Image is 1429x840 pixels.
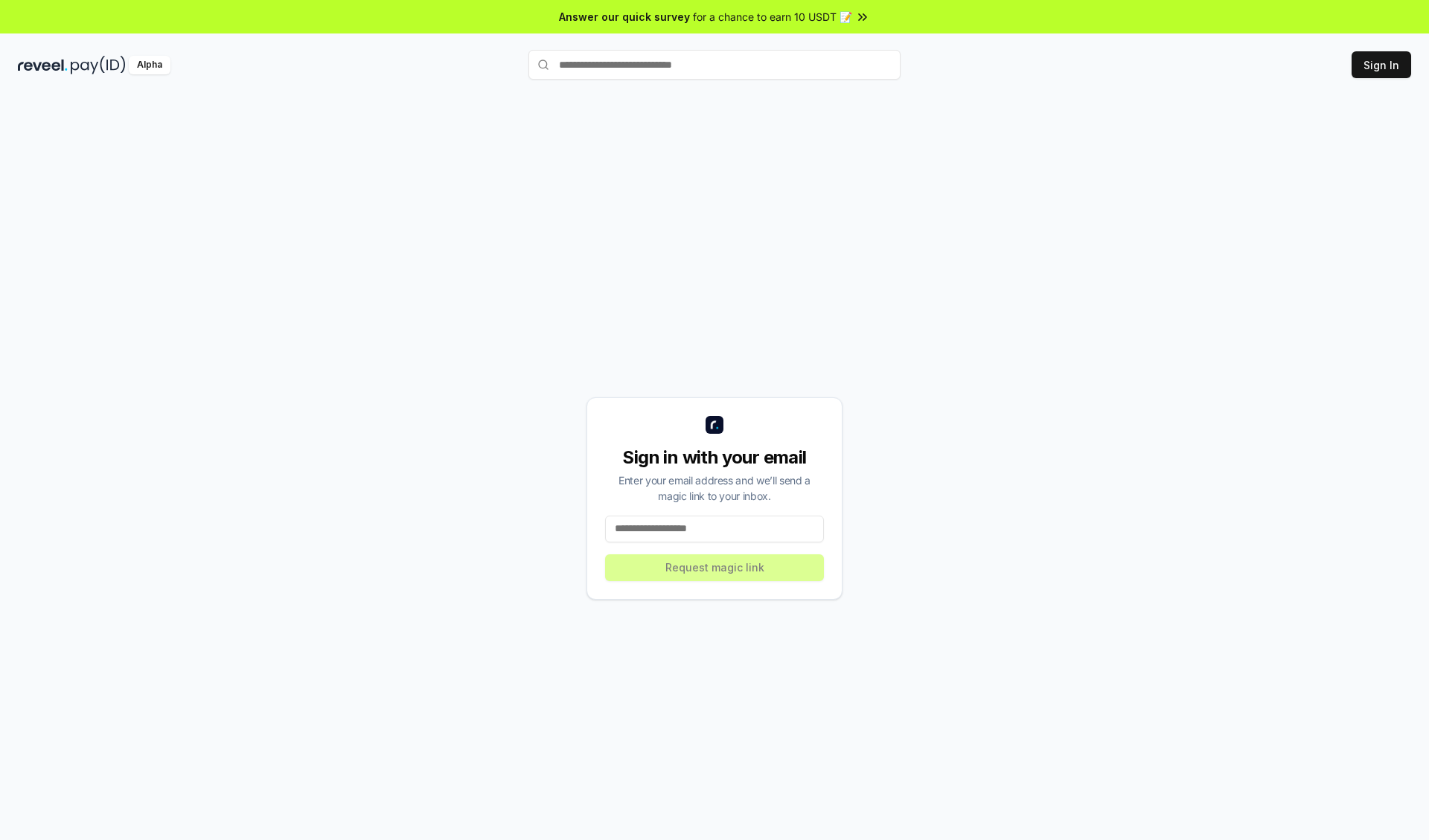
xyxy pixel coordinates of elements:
button: Sign In [1352,51,1411,78]
div: Alpha [129,56,170,74]
span: Answer our quick survey [559,9,690,25]
img: reveel_dark [18,56,68,74]
img: logo_small [706,416,723,434]
div: Enter your email address and we’ll send a magic link to your inbox. [605,472,824,504]
span: for a chance to earn 10 USDT 📝 [693,9,852,25]
img: pay_id [71,56,126,74]
div: Sign in with your email [605,446,824,469]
